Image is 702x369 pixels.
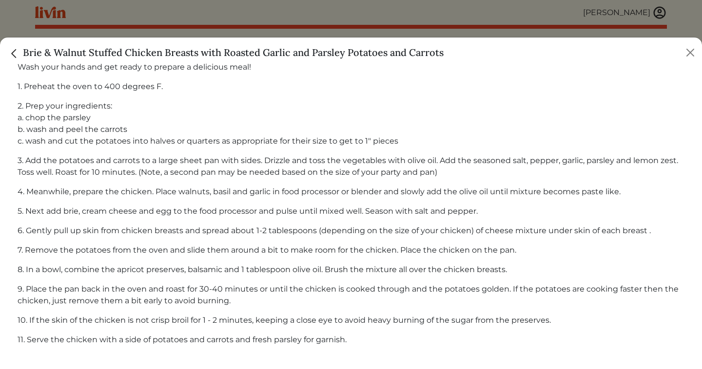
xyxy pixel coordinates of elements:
[8,47,20,60] img: back_caret-0738dc900bf9763b5e5a40894073b948e17d9601fd527fca9689b06ce300169f.svg
[18,155,684,178] p: 3. Add the potatoes and carrots to a large sheet pan with sides. Drizzle and toss the vegetables ...
[18,334,684,346] p: 11. Serve the chicken with a side of potatoes and carrots and fresh parsley for garnish.
[18,244,684,256] p: 7. Remove the potatoes from the oven and slide them around a bit to make room for the chicken. Pl...
[18,225,684,237] p: 6. Gently pull up skin from chicken breasts and spread about 1-2 tablespoons (depending on the si...
[8,45,444,60] h5: Brie & Walnut Stuffed Chicken Breasts with Roasted Garlic and Parsley Potatoes and Carrots
[18,81,684,92] p: 1. Preheat the oven to 400 degrees F.
[18,264,684,276] p: 8. In a bowl, combine the apricot preserves, balsamic and 1 tablespoon olive oil. Brush the mixtu...
[8,46,23,58] a: Close
[18,186,684,198] p: 4. Meanwhile, prepare the chicken. Place walnuts, basil and garlic in food processor or blender a...
[18,314,684,326] p: 10. If the skin of the chicken is not crisp broil for 1 - 2 minutes, keeping a close eye to avoid...
[682,45,698,60] button: Close
[18,61,684,73] p: Wash your hands and get ready to prepare a delicious meal!
[18,283,684,307] p: 9. Place the pan back in the oven and roast for 30-40 minutes or until the chicken is cooked thro...
[18,100,684,147] p: 2. Prep your ingredients: a. chop the parsley b. wash and peel the carrots c. wash and cut the po...
[18,205,684,217] p: 5. Next add brie, cream cheese and egg to the food processor and pulse until mixed well. Season w...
